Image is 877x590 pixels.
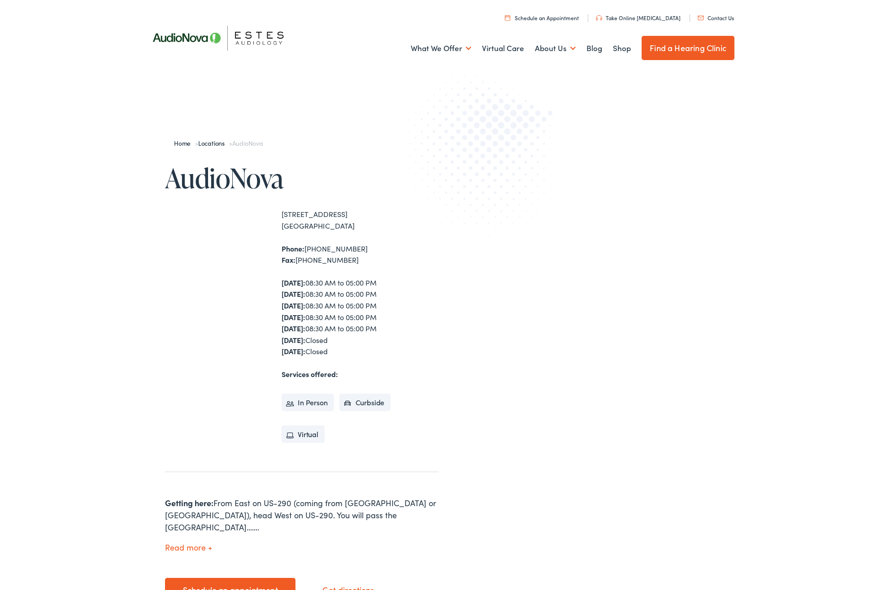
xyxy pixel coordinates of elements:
div: From East on US-290 (coming from [GEOGRAPHIC_DATA] or [GEOGRAPHIC_DATA]), head West on US-290. Yo... [165,497,438,533]
a: About Us [535,32,576,65]
img: utility icon [698,16,704,20]
a: Virtual Care [482,32,524,65]
a: Take Online [MEDICAL_DATA] [596,14,681,22]
a: Home [174,139,195,147]
a: Locations [198,139,229,147]
strong: [DATE]: [282,323,305,333]
strong: [DATE]: [282,346,305,356]
strong: Getting here: [165,497,213,508]
li: Curbside [339,394,391,412]
h1: AudioNova [165,163,438,193]
strong: Fax: [282,255,295,265]
strong: Phone: [282,243,304,253]
a: Contact Us [698,14,734,22]
strong: [DATE]: [282,278,305,287]
img: utility icon [596,15,602,21]
div: [PHONE_NUMBER] [PHONE_NUMBER] [282,243,438,266]
img: utility icon [505,15,510,21]
strong: [DATE]: [282,335,305,345]
a: Blog [586,32,602,65]
span: AudioNova [232,139,263,147]
strong: [DATE]: [282,312,305,322]
a: Schedule an Appointment [505,14,579,22]
div: [STREET_ADDRESS] [GEOGRAPHIC_DATA] [282,208,438,231]
li: Virtual [282,425,325,443]
a: Shop [613,32,631,65]
span: » » [174,139,263,147]
a: Find a Hearing Clinic [642,36,734,60]
div: 08:30 AM to 05:00 PM 08:30 AM to 05:00 PM 08:30 AM to 05:00 PM 08:30 AM to 05:00 PM 08:30 AM to 0... [282,277,438,357]
strong: [DATE]: [282,289,305,299]
li: In Person [282,394,334,412]
a: What We Offer [411,32,471,65]
strong: [DATE]: [282,300,305,310]
button: Read more [165,543,212,552]
strong: Services offered: [282,369,338,379]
